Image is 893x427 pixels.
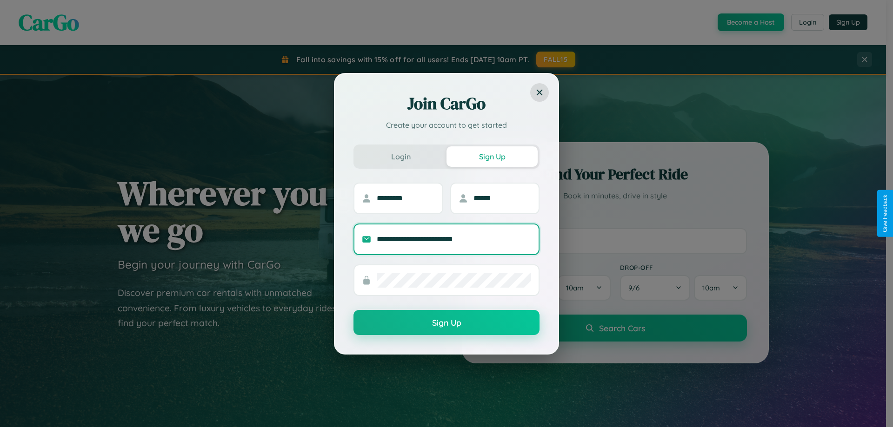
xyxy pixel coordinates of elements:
h2: Join CarGo [353,92,540,115]
button: Sign Up [446,146,538,167]
button: Login [355,146,446,167]
div: Give Feedback [882,195,888,232]
button: Sign Up [353,310,540,335]
p: Create your account to get started [353,119,540,131]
